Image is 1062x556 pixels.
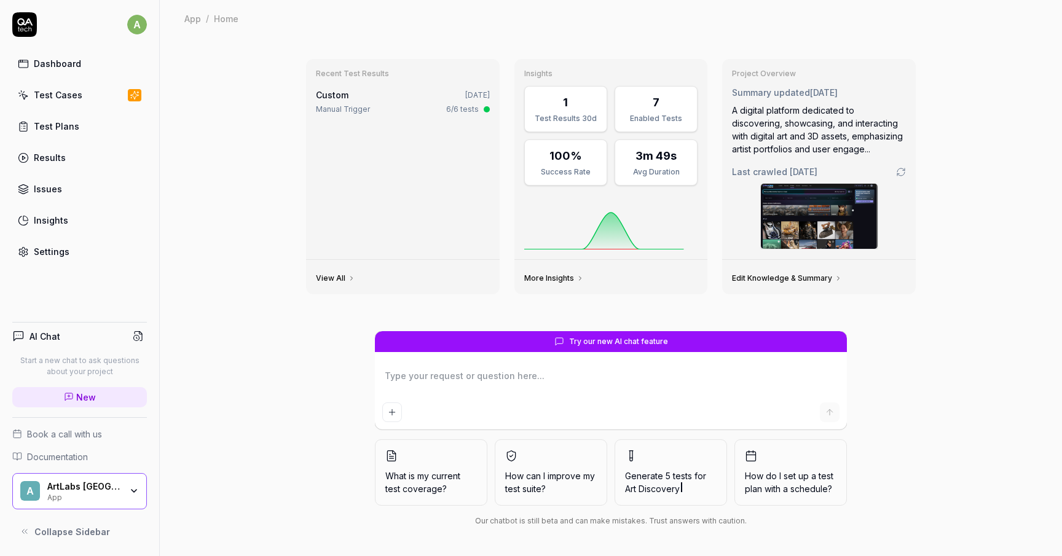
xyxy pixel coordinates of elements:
span: Summary updated [732,87,810,98]
div: 100% [549,147,582,164]
div: ArtLabs Europe [47,481,121,492]
div: Home [214,12,238,25]
div: App [184,12,201,25]
div: 1 [563,94,568,111]
span: How do I set up a test plan with a schedule? [745,469,836,495]
p: Start a new chat to ask questions about your project [12,355,147,377]
time: [DATE] [465,90,490,100]
span: a [127,15,147,34]
button: a [127,12,147,37]
a: View All [316,273,355,283]
a: Documentation [12,450,147,463]
h3: Recent Test Results [316,69,490,79]
div: A digital platform dedicated to discovering, showcasing, and interacting with digital art and 3D ... [732,104,906,155]
a: Dashboard [12,52,147,76]
div: Test Cases [34,88,82,101]
div: 3m 49s [635,147,677,164]
button: What is my current test coverage? [375,439,487,506]
a: Book a call with us [12,428,147,440]
a: Settings [12,240,147,264]
button: Add attachment [382,402,402,422]
div: Settings [34,245,69,258]
time: [DATE] [790,166,817,177]
h3: Project Overview [732,69,906,79]
button: Collapse Sidebar [12,519,147,544]
a: Issues [12,177,147,201]
span: Documentation [27,450,88,463]
a: Test Plans [12,114,147,138]
a: More Insights [524,273,584,283]
a: Results [12,146,147,170]
button: Generate 5 tests forArt Discovery [615,439,727,506]
button: AArtLabs [GEOGRAPHIC_DATA]App [12,473,147,510]
a: Custom[DATE]Manual Trigger6/6 tests [313,86,492,117]
div: 6/6 tests [446,104,479,115]
span: What is my current test coverage? [385,469,477,495]
a: Edit Knowledge & Summary [732,273,842,283]
a: New [12,387,147,407]
div: Insights [34,214,68,227]
a: Insights [12,208,147,232]
div: / [206,12,209,25]
div: Dashboard [34,57,81,70]
div: Avg Duration [623,166,690,178]
div: Issues [34,182,62,195]
span: Collapse Sidebar [34,525,110,538]
h4: AI Chat [29,330,60,343]
div: Results [34,151,66,164]
div: Enabled Tests [623,113,690,124]
span: Art Discovery [625,484,680,494]
div: Our chatbot is still beta and can make mistakes. Trust answers with caution. [375,515,847,527]
div: 7 [653,94,659,111]
button: How can I improve my test suite? [495,439,607,506]
div: App [47,491,121,501]
span: Custom [316,90,348,100]
div: Success Rate [532,166,599,178]
h3: Insights [524,69,698,79]
span: How can I improve my test suite? [505,469,597,495]
div: Manual Trigger [316,104,370,115]
span: A [20,481,40,501]
span: Try our new AI chat feature [569,336,668,347]
span: Book a call with us [27,428,102,440]
a: Test Cases [12,83,147,107]
button: How do I set up a test plan with a schedule? [734,439,847,506]
span: Last crawled [732,165,817,178]
a: Go to crawling settings [896,167,906,177]
img: Screenshot [761,184,878,249]
div: Test Plans [34,120,79,133]
div: Test Results 30d [532,113,599,124]
time: [DATE] [810,87,838,98]
span: New [76,391,96,404]
span: Generate 5 tests for [625,469,717,495]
